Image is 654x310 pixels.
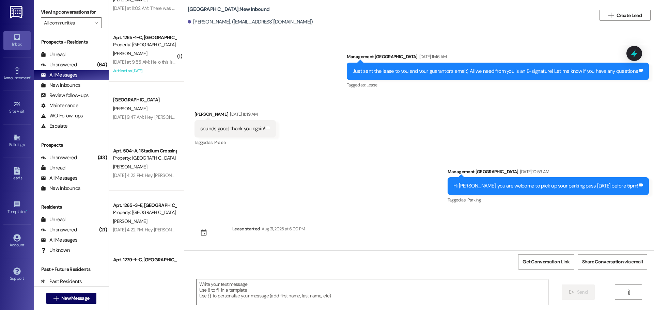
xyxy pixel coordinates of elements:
div: Residents [34,203,109,211]
a: Inbox [3,31,31,50]
div: Unread [41,216,65,223]
div: (21) [97,225,109,235]
i:  [569,290,574,295]
div: Tagged as: [448,195,649,205]
div: All Messages [41,175,77,182]
div: Unknown [41,247,70,254]
div: Archived on [DATE] [112,67,177,75]
div: Unread [41,51,65,58]
div: Management [GEOGRAPHIC_DATA] [347,53,649,63]
div: Property: [GEOGRAPHIC_DATA] [113,209,176,216]
span: • [30,75,31,79]
a: Site Visit • [3,98,31,117]
span: Get Conversation Link [523,258,570,265]
span: New Message [61,295,89,302]
div: All Messages [41,236,77,244]
div: Property: [GEOGRAPHIC_DATA] [113,154,176,162]
div: Apt. 1265~1~C, [GEOGRAPHIC_DATA] [113,34,176,41]
span: Parking [467,197,481,203]
div: [DATE] 10:53 AM [518,168,549,175]
i:  [94,20,98,26]
div: [PERSON_NAME]. ([EMAIL_ADDRESS][DOMAIN_NAME]) [188,18,313,26]
div: (43) [96,152,109,163]
button: Send [562,284,595,300]
a: Buildings [3,132,31,150]
span: • [25,108,26,113]
div: Prospects [34,142,109,149]
div: Apt. 504~A, 1 Stadium Crossing [113,147,176,154]
div: [GEOGRAPHIC_DATA] [113,96,176,103]
span: Lease [367,82,377,88]
div: Aug 21, 2025 at 6:00 PM [260,225,305,232]
div: Unanswered [41,226,77,233]
a: Leads [3,165,31,183]
span: Create Lead [617,12,642,19]
a: Support [3,265,31,284]
div: [DATE] 11:46 AM [418,53,447,60]
span: Share Conversation via email [582,258,643,265]
span: [PERSON_NAME] [113,105,147,112]
div: New Inbounds [41,82,80,89]
div: Management [GEOGRAPHIC_DATA] [448,168,649,178]
div: Past Residents [41,278,82,285]
img: ResiDesk Logo [10,6,24,18]
div: Escalate [41,123,67,130]
div: [DATE] 4:23 PM: Hey [PERSON_NAME]! We have a package that was delivered to the office for you. We... [113,172,427,178]
div: Unanswered [41,61,77,68]
div: Unanswered [41,154,77,161]
div: All Messages [41,71,77,79]
div: Maintenance [41,102,78,109]
div: Past + Future Residents [34,266,109,273]
button: New Message [46,293,97,304]
div: Prospects + Residents [34,38,109,46]
span: Send [577,289,588,296]
div: Lease started [232,225,260,232]
span: [PERSON_NAME] [113,164,147,170]
i:  [626,290,631,295]
div: WO Follow-ups [41,112,83,119]
div: New Inbounds [41,185,80,192]
div: Unread [41,164,65,172]
div: [DATE] 11:49 AM [228,111,258,118]
div: Property: [GEOGRAPHIC_DATA] [113,41,176,48]
i:  [53,296,59,301]
i:  [608,13,613,18]
span: Praise [214,140,225,145]
button: Share Conversation via email [578,254,647,270]
label: Viewing conversations for [41,7,102,17]
a: Account [3,232,31,250]
div: Just sent the lease to you and your guarantor's email:) All we need from you is an E-signature! L... [353,68,638,75]
span: [PERSON_NAME] [113,50,147,56]
div: Hi [PERSON_NAME], you are welcome to pick up your parking pass [DATE] before 5pm! [453,182,638,190]
a: Templates • [3,199,31,217]
span: [PERSON_NAME] [113,218,147,224]
div: [DATE] at 9:55 AM: Hello this is [PERSON_NAME] in 1265-1. Still no sign of the fire extinguisher [113,59,294,65]
div: Apt. 1279~1~C, [GEOGRAPHIC_DATA] [113,256,176,263]
div: [PERSON_NAME] [194,111,276,120]
button: Get Conversation Link [518,254,574,270]
div: Tagged as: [347,80,649,90]
b: [GEOGRAPHIC_DATA]: New Inbound [188,6,269,13]
div: Apt. 1265~3~E, [GEOGRAPHIC_DATA] [113,202,176,209]
span: • [26,208,27,213]
input: All communities [44,17,91,28]
div: [DATE] 9:47 AM: Hey [PERSON_NAME], I saw you created an application with us. Do you have any ques... [113,114,341,120]
button: Create Lead [599,10,651,21]
div: sounds good, thank you again! [200,125,265,132]
div: (64) [95,60,109,70]
div: [DATE] at 11:02 AM: There was a car in the handicap spot who was halfway in my spot and I couldn'... [113,5,464,11]
div: Review follow-ups [41,92,89,99]
div: [DATE] 4:22 PM: Hey [PERSON_NAME]! We have a package that was delivered to the office for you. We... [113,227,427,233]
div: Tagged as: [194,137,276,147]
